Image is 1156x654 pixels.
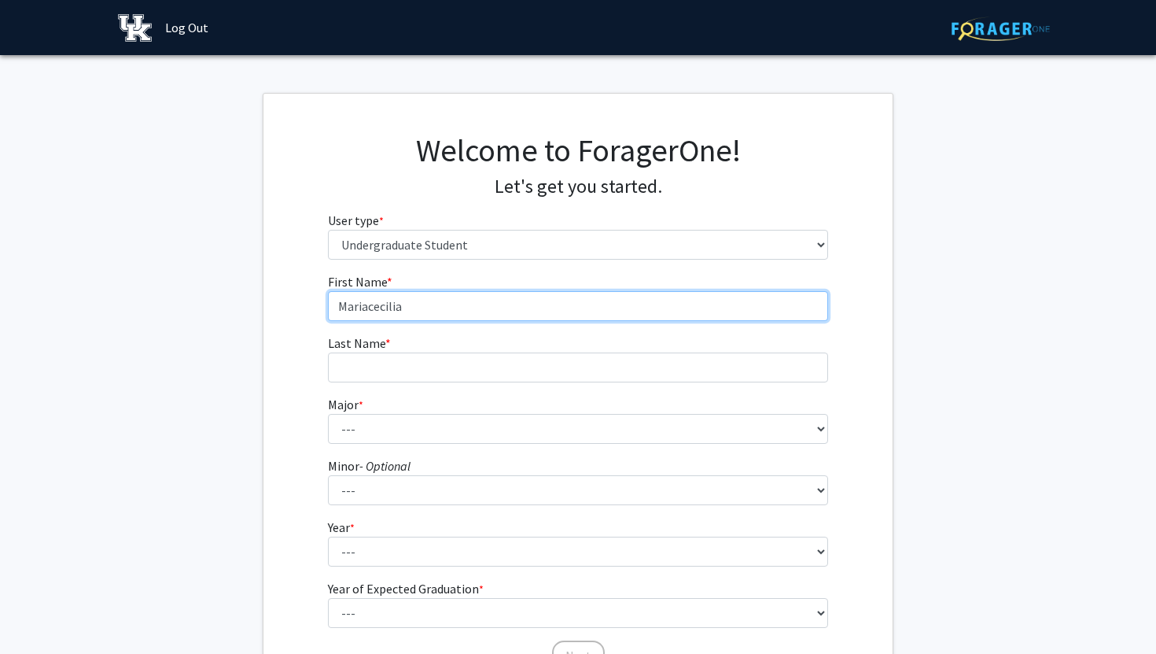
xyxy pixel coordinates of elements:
img: ForagerOne Logo [952,17,1050,41]
h4: Let's get you started. [328,176,829,198]
h1: Welcome to ForagerOne! [328,131,829,169]
i: - Optional [359,458,410,474]
img: University of Kentucky Logo [118,14,152,42]
label: Minor [328,456,410,475]
label: Year [328,518,355,537]
span: Last Name [328,335,385,351]
label: User type [328,211,384,230]
iframe: Chat [12,583,67,642]
span: First Name [328,274,387,290]
label: Year of Expected Graduation [328,579,484,598]
label: Major [328,395,363,414]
